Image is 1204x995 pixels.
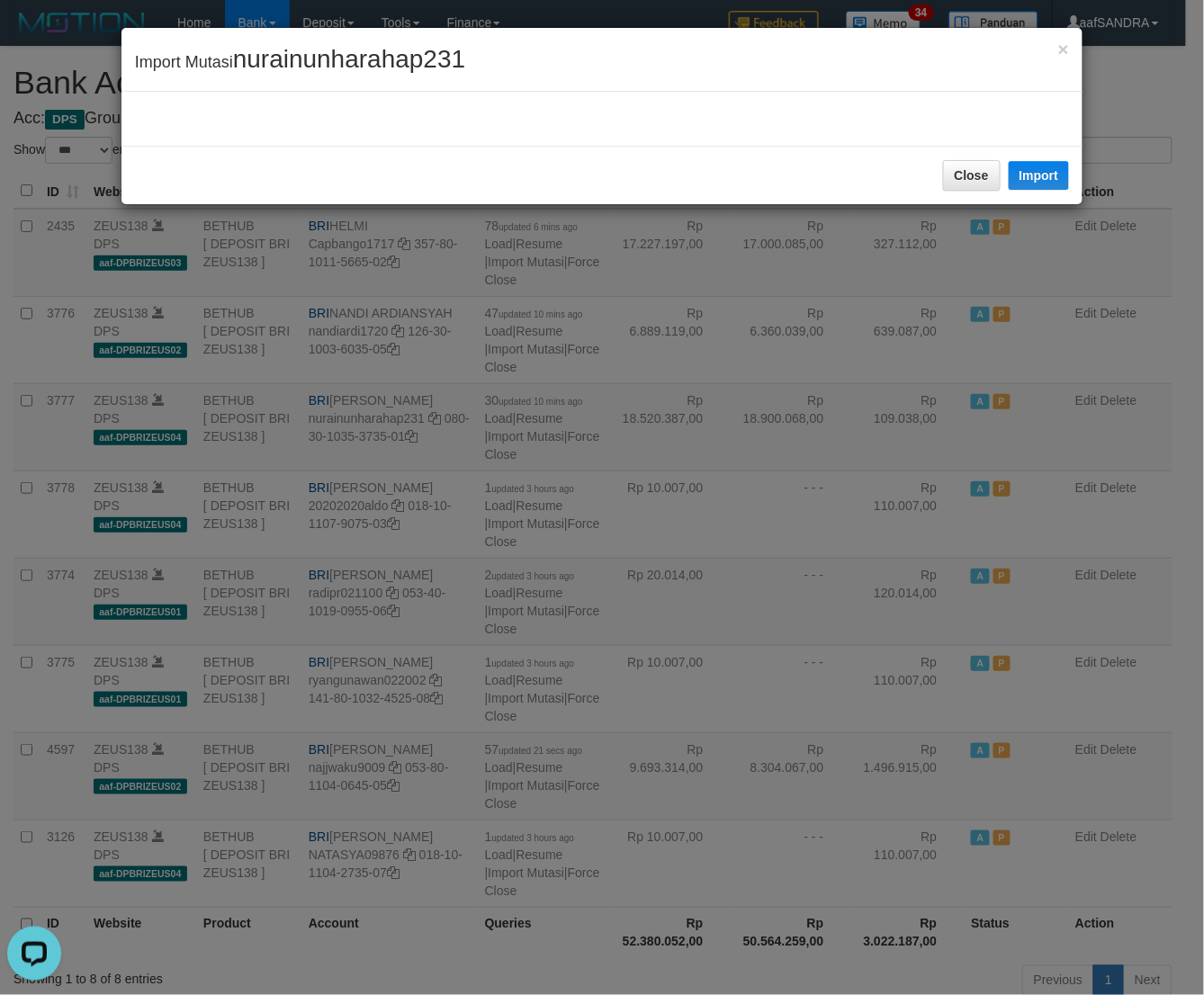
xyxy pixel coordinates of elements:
[943,160,1001,191] button: Close
[135,53,465,71] span: Import Mutasi
[7,7,61,61] button: Open LiveChat chat widget
[1009,161,1070,190] button: Import
[1058,39,1069,59] span: ×
[233,45,465,73] span: nurainunharahap231
[1058,40,1069,58] button: Close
